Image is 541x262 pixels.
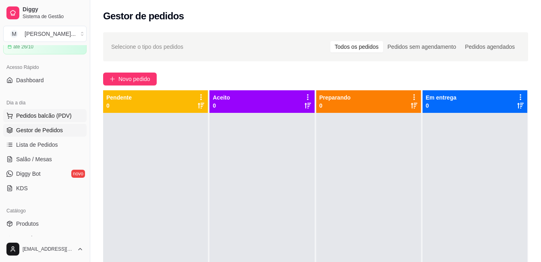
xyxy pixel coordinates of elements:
p: Pendente [106,94,132,102]
span: KDS [16,184,28,192]
a: Complementos [3,232,87,245]
a: DiggySistema de Gestão [3,3,87,23]
div: Catálogo [3,204,87,217]
a: Gestor de Pedidos [3,124,87,137]
span: Complementos [16,234,54,242]
p: Aceito [213,94,230,102]
p: Em entrega [426,94,456,102]
span: Diggy [23,6,83,13]
span: Produtos [16,220,39,228]
span: [EMAIL_ADDRESS][DOMAIN_NAME] [23,246,74,252]
span: Sistema de Gestão [23,13,83,20]
span: Salão / Mesas [16,155,52,163]
a: Dashboard [3,74,87,87]
div: Acesso Rápido [3,61,87,74]
span: Selecione o tipo dos pedidos [111,42,183,51]
h2: Gestor de pedidos [103,10,184,23]
span: plus [110,76,115,82]
a: Lista de Pedidos [3,138,87,151]
div: Dia a dia [3,96,87,109]
p: Preparando [319,94,351,102]
span: Lista de Pedidos [16,141,58,149]
button: Pedidos balcão (PDV) [3,109,87,122]
div: Todos os pedidos [330,41,383,52]
a: Diggy Botnovo [3,167,87,180]
span: Novo pedido [118,75,150,83]
span: Pedidos balcão (PDV) [16,112,72,120]
span: Gestor de Pedidos [16,126,63,134]
span: Dashboard [16,76,44,84]
div: [PERSON_NAME] ... [25,30,76,38]
p: 0 [106,102,132,110]
button: [EMAIL_ADDRESS][DOMAIN_NAME] [3,239,87,259]
span: M [10,30,18,38]
button: Novo pedido [103,73,157,85]
a: Produtos [3,217,87,230]
a: Salão / Mesas [3,153,87,166]
div: Pedidos sem agendamento [383,41,460,52]
article: até 26/10 [13,44,33,50]
a: KDS [3,182,87,195]
p: 0 [213,102,230,110]
div: Pedidos agendados [460,41,519,52]
button: Select a team [3,26,87,42]
span: Diggy Bot [16,170,41,178]
p: 0 [319,102,351,110]
p: 0 [426,102,456,110]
